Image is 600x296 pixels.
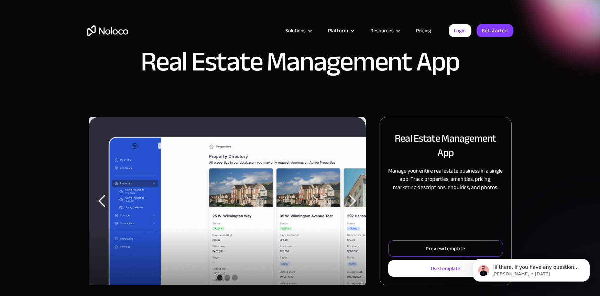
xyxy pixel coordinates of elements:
a: Pricing [408,26,440,35]
p: Manage your entire real estate business in a single app. Track properties, amenities, pricing, ma... [388,167,503,191]
a: Preview template [388,240,503,257]
a: Use template [388,260,503,277]
a: home [87,25,128,36]
div: next slide [338,117,366,285]
div: 1 of 3 [89,117,366,285]
a: Login [449,24,471,37]
div: Solutions [277,26,320,35]
div: Show slide 1 of 3 [217,275,222,281]
h1: Real Estate Management App [141,48,459,76]
div: Resources [362,26,408,35]
iframe: Intercom notifications message [462,244,600,293]
div: previous slide [89,117,116,285]
div: Preview template [426,244,465,253]
h2: Real Estate Management App [388,131,503,160]
div: carousel [89,117,366,285]
div: Show slide 3 of 3 [232,275,238,281]
div: Resources [371,26,394,35]
div: Show slide 2 of 3 [225,275,230,281]
div: Use template [431,264,460,273]
div: Platform [328,26,348,35]
a: Get started [477,24,513,37]
div: Platform [320,26,362,35]
div: Solutions [286,26,306,35]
